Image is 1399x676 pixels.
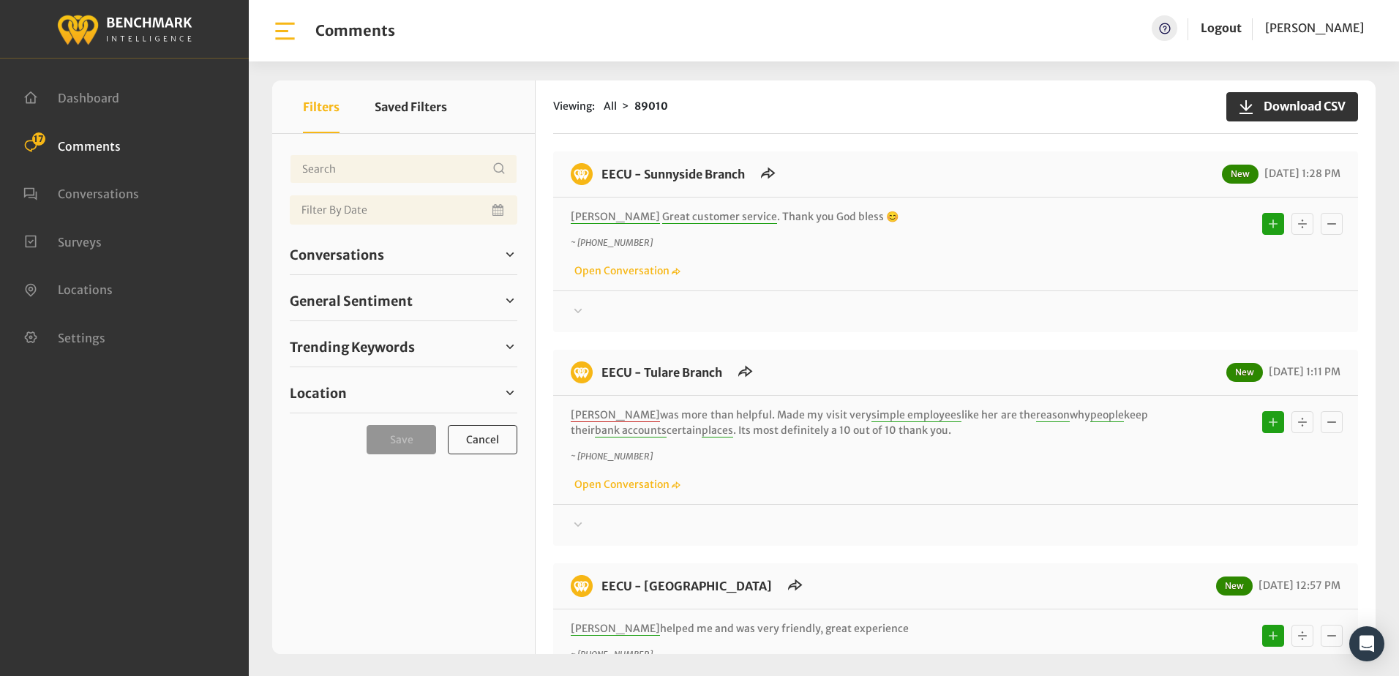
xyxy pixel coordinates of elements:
[23,233,102,248] a: Surveys
[1349,626,1384,661] div: Open Intercom Messenger
[290,195,517,225] input: Date range input field
[601,167,745,181] a: EECU - Sunnyside Branch
[58,187,139,201] span: Conversations
[571,622,660,636] span: [PERSON_NAME]
[23,329,105,344] a: Settings
[290,336,517,358] a: Trending Keywords
[593,163,754,185] h6: EECU - Sunnyside Branch
[571,209,1148,225] p: . Thank you God bless 😊
[272,18,298,44] img: bar
[58,91,119,105] span: Dashboard
[290,245,384,265] span: Conversations
[1036,408,1070,422] span: reason
[1261,167,1340,180] span: [DATE] 1:28 PM
[1226,92,1358,121] button: Download CSV
[1201,20,1242,35] a: Logout
[601,365,722,380] a: EECU - Tulare Branch
[571,264,680,277] a: Open Conversation
[593,575,781,597] h6: EECU - Clovis Old Town
[871,408,961,422] span: simple employees
[571,478,680,491] a: Open Conversation
[58,234,102,249] span: Surveys
[571,649,653,660] i: ~ [PHONE_NUMBER]
[290,291,413,311] span: General Sentiment
[490,195,509,225] button: Open Calendar
[1226,363,1263,382] span: New
[1259,209,1346,239] div: Basic example
[553,99,595,114] span: Viewing:
[23,89,119,104] a: Dashboard
[58,138,121,153] span: Comments
[604,99,617,113] span: All
[315,22,395,40] h1: Comments
[290,337,415,357] span: Trending Keywords
[571,575,593,597] img: benchmark
[290,154,517,184] input: Username
[23,281,113,296] a: Locations
[56,11,192,47] img: benchmark
[58,282,113,297] span: Locations
[1255,97,1346,115] span: Download CSV
[571,210,660,224] span: [PERSON_NAME]
[571,451,653,462] i: ~ [PHONE_NUMBER]
[448,425,517,454] button: Cancel
[23,185,139,200] a: Conversations
[1255,579,1340,592] span: [DATE] 12:57 PM
[1259,408,1346,437] div: Basic example
[32,132,45,146] span: 17
[634,99,668,113] strong: 89010
[571,163,593,185] img: benchmark
[58,330,105,345] span: Settings
[1222,165,1259,184] span: New
[23,138,121,152] a: Comments 17
[593,361,731,383] h6: EECU - Tulare Branch
[1201,15,1242,41] a: Logout
[1265,15,1364,41] a: [PERSON_NAME]
[1090,408,1124,422] span: people
[375,80,447,133] button: Saved Filters
[290,244,517,266] a: Conversations
[571,237,653,248] i: ~ [PHONE_NUMBER]
[702,424,733,437] span: places
[303,80,340,133] button: Filters
[571,408,1148,438] p: was more than helpful. Made my visit very like her are the why keep their certain . Its most defi...
[595,424,667,437] span: bank accounts
[1265,20,1364,35] span: [PERSON_NAME]
[601,579,772,593] a: EECU - [GEOGRAPHIC_DATA]
[571,361,593,383] img: benchmark
[290,290,517,312] a: General Sentiment
[1216,577,1253,596] span: New
[290,382,517,404] a: Location
[571,621,1148,636] p: helped me and was very friendly, great experience
[571,408,660,422] span: [PERSON_NAME]
[1265,365,1340,378] span: [DATE] 1:11 PM
[662,210,777,224] span: Great customer service
[1259,621,1346,650] div: Basic example
[290,383,347,403] span: Location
